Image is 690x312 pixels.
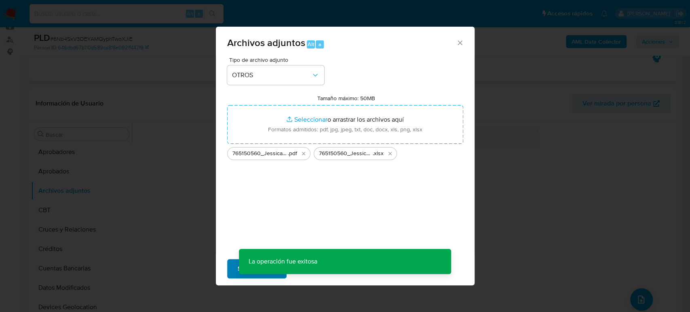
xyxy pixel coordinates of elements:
span: Subir archivo [238,260,276,278]
ul: Archivos seleccionados [227,144,463,160]
button: OTROS [227,65,324,85]
span: 765150560_Jessica Juarez_Septiembre2025 [319,150,373,158]
p: La operación fue exitosa [239,249,327,274]
span: Cancelar [300,260,327,278]
label: Tamaño máximo: 50MB [317,95,375,102]
span: Tipo de archivo adjunto [229,57,326,63]
button: Eliminar 765150560_Jessica Juarez_Septiembre2025.pdf [299,149,308,158]
span: OTROS [232,71,311,79]
span: .xlsx [373,150,384,158]
span: Alt [308,40,314,48]
span: a [319,40,321,48]
button: Cerrar [456,39,463,46]
button: Eliminar 765150560_Jessica Juarez_Septiembre2025.xlsx [385,149,395,158]
span: .pdf [288,150,297,158]
button: Subir archivo [227,259,287,278]
span: 765150560_Jessica Juarez_Septiembre2025 [232,150,288,158]
span: Archivos adjuntos [227,36,305,50]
